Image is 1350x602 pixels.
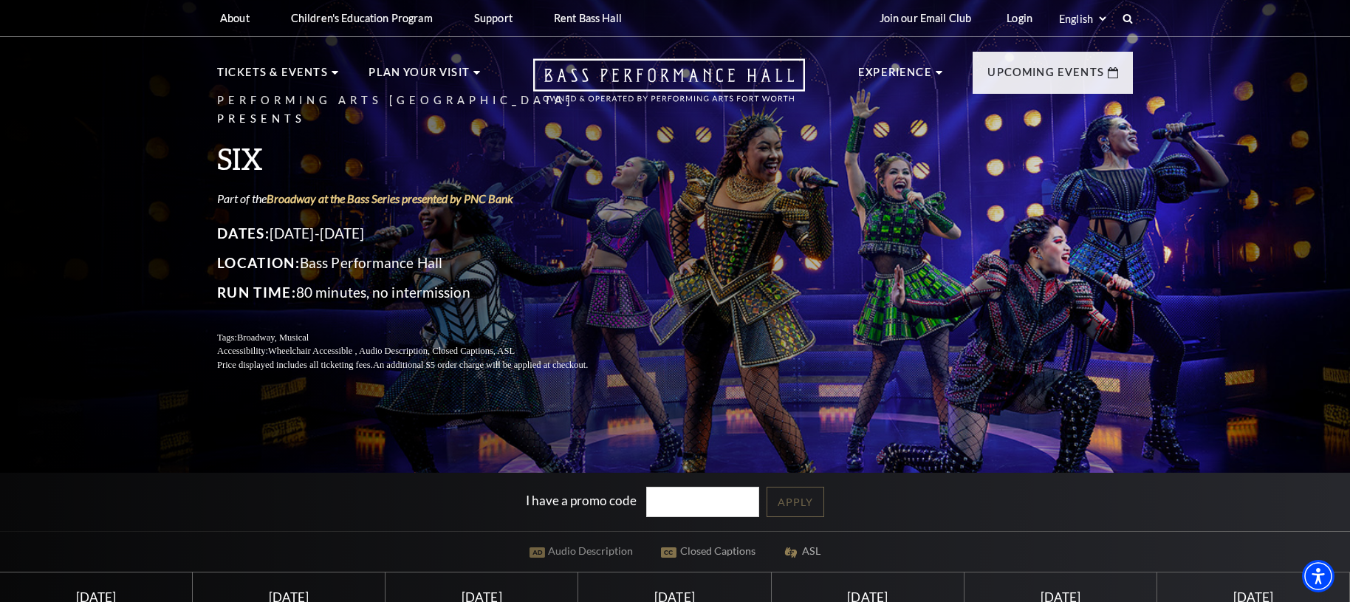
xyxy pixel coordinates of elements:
p: Children's Education Program [291,12,433,24]
p: Tickets & Events [217,64,328,90]
span: Dates: [217,225,270,242]
span: An additional $5 order charge will be applied at checkout. [373,360,588,370]
select: Select: [1056,12,1109,26]
a: Open this option [480,58,858,117]
p: 80 minutes, no intermission [217,281,623,304]
p: Support [474,12,513,24]
p: Experience [858,64,932,90]
span: Wheelchair Accessible , Audio Description, Closed Captions, ASL [268,346,515,356]
p: About [220,12,250,24]
label: I have a promo code [526,493,637,508]
div: Accessibility Menu [1302,560,1334,592]
p: Rent Bass Hall [554,12,622,24]
a: Broadway at the Bass Series presented by PNC Bank - open in a new tab [267,191,513,205]
span: Broadway, Musical [237,332,309,343]
p: Price displayed includes all ticketing fees. [217,358,623,372]
span: Location: [217,254,300,271]
p: Upcoming Events [987,64,1104,90]
p: Tags: [217,331,623,345]
span: Run Time: [217,284,296,301]
h3: SIX [217,140,623,177]
p: Part of the [217,191,623,207]
p: Accessibility: [217,344,623,358]
p: [DATE]-[DATE] [217,222,623,245]
p: Plan Your Visit [369,64,470,90]
p: Bass Performance Hall [217,251,623,275]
